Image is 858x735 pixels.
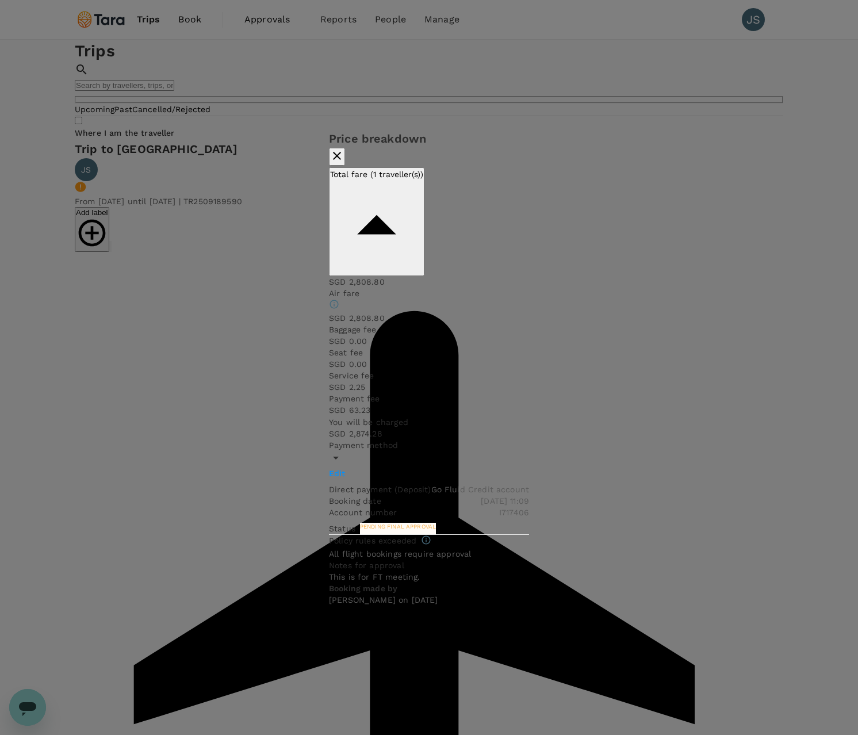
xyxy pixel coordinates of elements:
[329,560,529,571] p: Notes for approval
[329,507,499,518] div: Account number
[329,167,424,276] button: Total fare (1 traveller(s))
[329,484,431,495] div: Direct payment (Deposit)
[360,523,436,530] span: Pending final approval
[329,288,529,299] p: Air fare
[329,381,529,393] p: SGD 2.25
[329,428,529,439] p: SGD 2,874.28
[329,276,529,288] p: SGD 2,808.80
[329,370,529,381] p: Service fee
[329,404,529,416] p: SGD 63.23
[329,583,529,594] p: Booking made by
[329,347,529,358] p: Seat fee
[329,335,529,347] p: SGD 0.00
[329,324,529,335] p: Baggage fee
[329,548,471,560] p: All flight bookings require approval
[499,507,529,518] div: I717406
[329,523,355,534] div: Status
[329,495,481,507] div: Booking date
[329,535,416,546] p: Policy rules exceeded
[329,312,529,324] p: SGD 2,808.80
[431,484,529,495] div: Go Fluid Credit account
[329,129,529,148] h6: Price breakdown
[329,358,529,370] p: SGD 0.00
[329,571,529,583] p: This is for FT meeting.
[481,495,529,507] div: [DATE] 11:09
[330,169,423,180] p: Total fare (1 traveller(s))
[329,439,529,451] p: Payment method
[329,393,529,404] p: Payment fee
[329,416,529,428] p: You will be charged
[329,468,529,479] div: Edit
[329,594,529,606] p: [PERSON_NAME] on [DATE]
